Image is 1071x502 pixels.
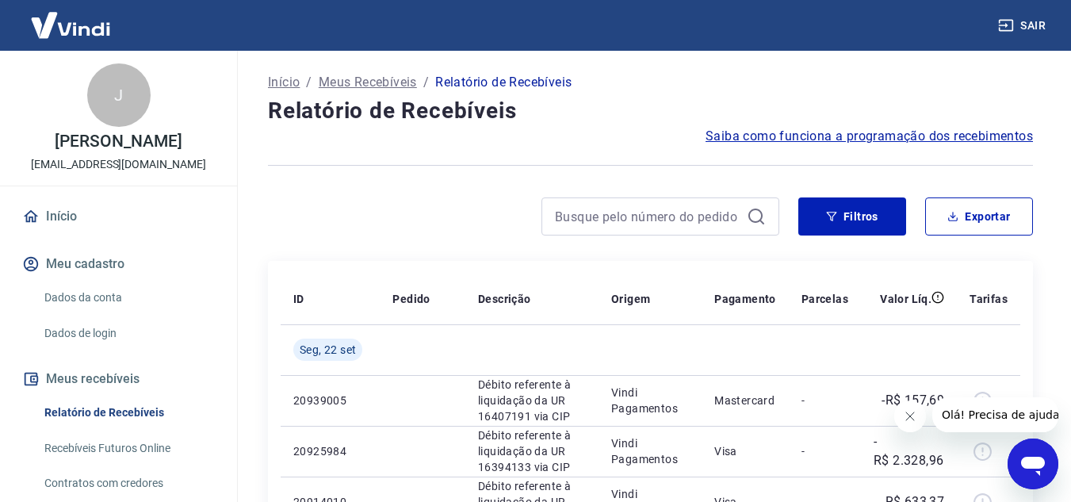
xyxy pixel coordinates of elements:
p: Origem [611,291,650,307]
img: Vindi [19,1,122,49]
button: Meu cadastro [19,247,218,282]
p: 20939005 [293,393,367,408]
p: / [423,73,429,92]
a: Relatório de Recebíveis [38,397,218,429]
p: -R$ 2.328,96 [874,432,944,470]
p: Vindi Pagamentos [611,435,689,467]
p: [EMAIL_ADDRESS][DOMAIN_NAME] [31,156,206,173]
iframe: Mensagem da empresa [932,397,1058,432]
p: Débito referente à liquidação da UR 16407191 via CIP [478,377,586,424]
a: Início [268,73,300,92]
a: Recebíveis Futuros Online [38,432,218,465]
p: -R$ 157,69 [882,391,944,410]
div: J [87,63,151,127]
p: - [801,443,848,459]
a: Saiba como funciona a programação dos recebimentos [706,127,1033,146]
p: Parcelas [801,291,848,307]
a: Meus Recebíveis [319,73,417,92]
button: Meus recebíveis [19,362,218,397]
a: Início [19,199,218,234]
iframe: Fechar mensagem [894,400,926,432]
span: Olá! Precisa de ajuda? [10,11,133,24]
iframe: Botão para abrir a janela de mensagens [1008,439,1058,489]
p: Valor Líq. [880,291,931,307]
p: Mastercard [714,393,776,408]
p: 20925984 [293,443,367,459]
p: Descrição [478,291,531,307]
p: Relatório de Recebíveis [435,73,572,92]
h4: Relatório de Recebíveis [268,95,1033,127]
input: Busque pelo número do pedido [555,205,740,228]
button: Exportar [925,197,1033,236]
a: Dados de login [38,317,218,350]
p: ID [293,291,304,307]
p: - [801,393,848,408]
span: Seg, 22 set [300,342,356,358]
p: Débito referente à liquidação da UR 16394133 via CIP [478,427,586,475]
a: Dados da conta [38,282,218,314]
p: Vindi Pagamentos [611,385,689,416]
button: Sair [995,11,1052,40]
p: [PERSON_NAME] [55,133,182,150]
a: Contratos com credores [38,467,218,500]
p: / [306,73,312,92]
p: Pedido [392,291,430,307]
button: Filtros [798,197,906,236]
p: Tarifas [970,291,1008,307]
p: Pagamento [714,291,776,307]
p: Visa [714,443,776,459]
